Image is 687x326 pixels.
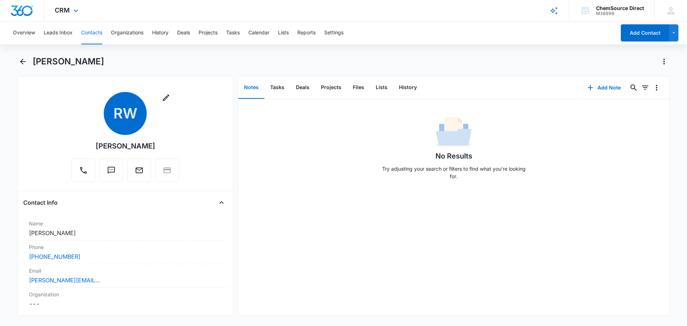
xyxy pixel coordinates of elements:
label: Name [29,220,221,227]
button: Search... [628,82,639,93]
h1: No Results [435,151,472,161]
button: Calendar [248,21,269,44]
button: Projects [199,21,218,44]
div: Phone[PHONE_NUMBER] [23,240,227,264]
a: [PHONE_NUMBER] [29,252,81,261]
dd: [PERSON_NAME] [29,229,221,237]
button: Tasks [226,21,240,44]
button: History [152,21,169,44]
button: Actions [658,56,670,67]
span: rw [104,92,147,135]
button: Add Note [580,79,628,96]
button: Reports [297,21,316,44]
button: Settings [324,21,343,44]
button: Notes [238,77,264,99]
img: No Data [436,115,472,151]
button: Organizations [111,21,143,44]
button: Files [347,77,370,99]
button: Projects [315,77,347,99]
label: Organization [29,291,221,298]
p: Try adjusting your search or filters to find what you’re looking for. [379,165,529,180]
label: Address [29,314,221,321]
button: Tasks [264,77,290,99]
a: Call [72,170,95,176]
label: Email [29,267,221,274]
h1: [PERSON_NAME] [33,56,104,67]
div: account name [596,5,644,11]
a: Text [99,170,123,176]
button: Overview [13,21,35,44]
button: Deals [177,21,190,44]
div: Organization--- [23,288,227,311]
button: Leads Inbox [44,21,73,44]
span: CRM [55,6,70,14]
h4: Contact Info [23,198,58,207]
div: Email[PERSON_NAME][EMAIL_ADDRESS][DOMAIN_NAME] [23,264,227,288]
button: Close [216,197,227,208]
dd: --- [29,300,221,308]
button: Text [99,159,123,182]
div: Name[PERSON_NAME] [23,217,227,240]
button: Lists [370,77,393,99]
a: [PERSON_NAME][EMAIL_ADDRESS][DOMAIN_NAME] [29,276,101,284]
button: Back [17,56,28,67]
button: History [393,77,423,99]
button: Filters [639,82,651,93]
button: Add Contact [621,24,669,42]
label: Phone [29,243,221,251]
div: [PERSON_NAME] [96,141,155,151]
button: Call [72,159,95,182]
button: Contacts [81,21,102,44]
button: Deals [290,77,315,99]
a: Email [127,170,151,176]
button: Email [127,159,151,182]
button: Lists [278,21,289,44]
button: Overflow Menu [651,82,662,93]
div: account id [596,11,644,16]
